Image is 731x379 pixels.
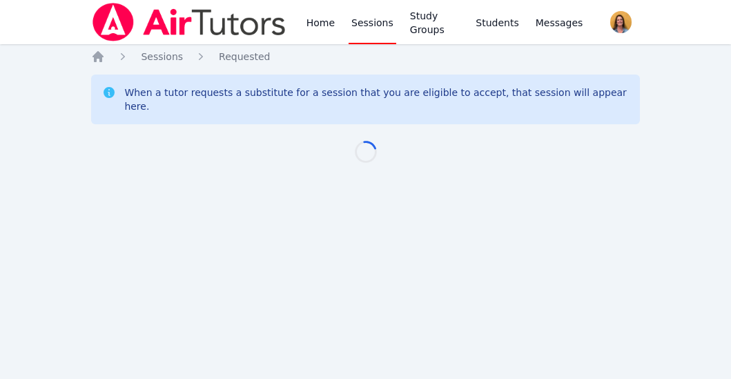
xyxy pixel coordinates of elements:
div: When a tutor requests a substitute for a session that you are eligible to accept, that session wi... [124,86,628,113]
span: Sessions [141,51,183,62]
a: Requested [219,50,270,64]
span: Requested [219,51,270,62]
a: Sessions [141,50,183,64]
img: Air Tutors [91,3,286,41]
span: Messages [536,16,583,30]
nav: Breadcrumb [91,50,639,64]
